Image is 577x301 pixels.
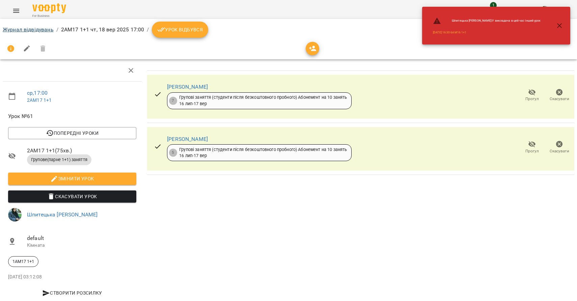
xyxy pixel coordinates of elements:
[8,256,38,267] div: 1АМ17 1+1
[8,259,38,265] span: 1АМ17 1+1
[179,94,347,107] div: Групові заняття (студенти після безкоштовного пробного) Абонемент на 10 занять 16 лип - 17 вер
[27,234,136,242] span: default
[169,97,177,105] div: 7
[550,96,569,102] span: Скасувати
[152,22,209,38] button: Урок відбувся
[13,175,131,183] span: Змінити урок
[3,22,574,38] nav: breadcrumb
[27,90,48,96] a: ср , 17:00
[433,30,466,35] a: [DATE] 16:30 6АМ16 1+1
[546,138,573,157] button: Скасувати
[179,147,347,159] div: Групові заняття (студенти після безкоштовного пробного) Абонемент на 10 занять 16 лип - 17 вер
[27,147,136,155] span: 2АМ17 1+1 ( 75 хв. )
[32,14,66,18] span: For Business
[27,242,136,249] p: Кімната
[56,26,58,34] li: /
[8,190,136,203] button: Скасувати Урок
[8,208,22,221] img: 279930827415d9cea2993728a837c773.jpg
[27,157,91,163] span: Групове(парне 1+1) заняття
[428,14,546,28] li: Шпитецька [PERSON_NAME] : У викладача в цей час інший урок
[167,84,208,90] a: [PERSON_NAME]
[13,129,131,137] span: Попередні уроки
[525,148,539,154] span: Прогул
[157,26,203,34] span: Урок відбувся
[61,26,144,34] p: 2АМ17 1+1 чт, 18 вер 2025 17:00
[8,287,136,299] button: Створити розсилку
[550,148,569,154] span: Скасувати
[3,26,54,33] a: Журнал відвідувань
[518,138,546,157] button: Прогул
[147,26,149,34] li: /
[32,3,66,13] img: Voopty Logo
[525,96,539,102] span: Прогул
[8,127,136,139] button: Попередні уроки
[8,3,24,19] button: Menu
[8,173,136,185] button: Змінити урок
[167,136,208,142] a: [PERSON_NAME]
[8,112,136,120] span: Урок №61
[11,289,134,297] span: Створити розсилку
[169,149,177,157] div: 5
[27,211,98,218] a: Шпитецька [PERSON_NAME]
[27,97,52,103] a: 2АМ17 1+1
[546,86,573,105] button: Скасувати
[8,274,136,280] p: [DATE] 03:12:08
[490,2,497,9] span: 1
[518,86,546,105] button: Прогул
[13,192,131,201] span: Скасувати Урок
